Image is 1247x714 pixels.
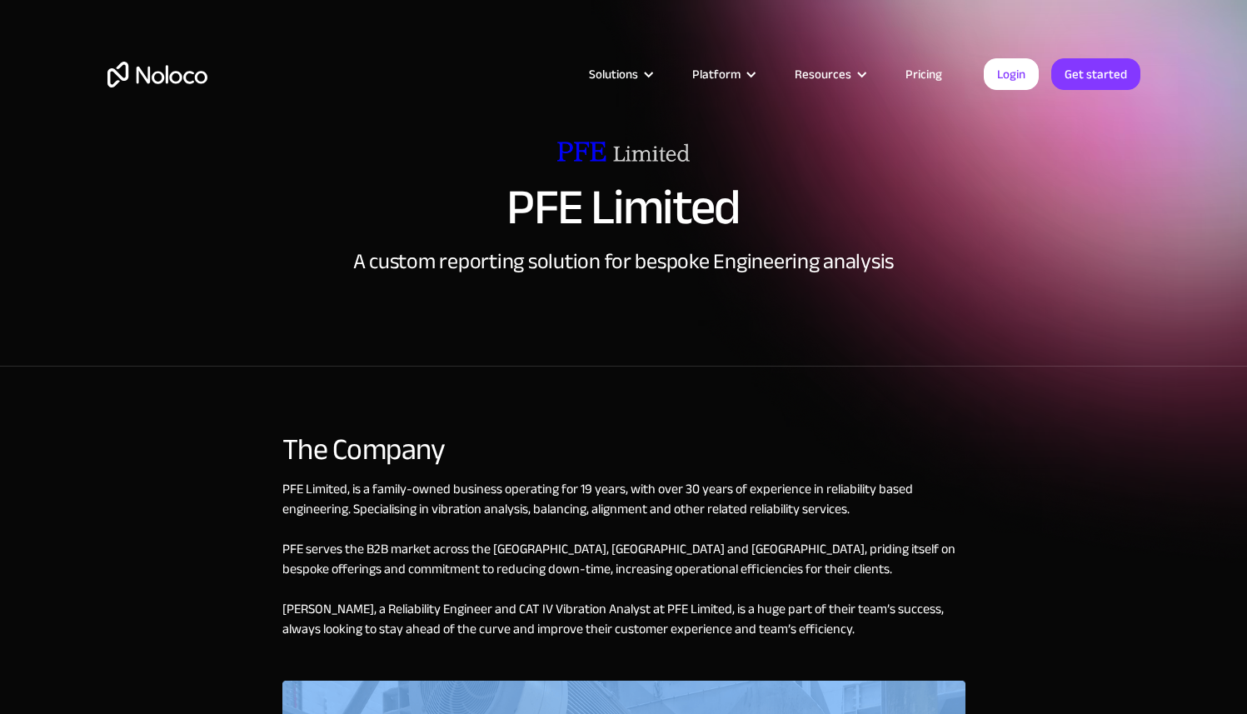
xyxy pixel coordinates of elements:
a: Get started [1051,58,1140,90]
h1: PFE Limited [506,182,741,232]
div: The Company [282,433,965,467]
div: Platform [692,63,741,85]
a: Pricing [885,63,963,85]
a: home [107,62,207,87]
a: PFE Limited [282,477,347,502]
div: Resources [774,63,885,85]
div: Resources [795,63,851,85]
div: Solutions [589,63,638,85]
div: Solutions [568,63,671,85]
div: , is a family-owned business operating for 19 years, with over 30 years of experience in reliabil... [282,479,965,681]
div: A custom reporting solution for bespoke Engineering analysis [353,249,894,274]
div: Platform [671,63,774,85]
a: Login [984,58,1039,90]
